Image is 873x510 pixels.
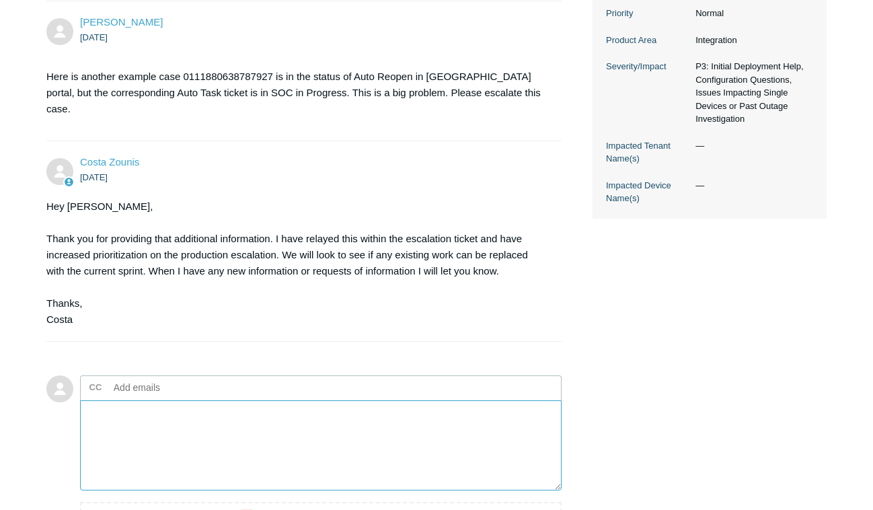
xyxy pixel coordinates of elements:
dt: Impacted Tenant Name(s) [606,139,689,166]
dt: Severity/Impact [606,60,689,73]
dd: Normal [689,7,813,20]
a: [PERSON_NAME] [80,16,163,28]
time: 09/25/2025, 18:07 [80,32,108,42]
dd: — [689,179,813,192]
input: Add emails [108,377,253,398]
textarea: Add your reply [80,400,562,491]
dt: Priority [606,7,689,20]
time: 09/25/2025, 18:17 [80,172,108,182]
span: Heath Gieson [80,16,163,28]
p: Here is another example case 0111880638787927 is in the status of Auto Reopen in [GEOGRAPHIC_DATA... [46,69,548,117]
dd: P3: Initial Deployment Help, Configuration Questions, Issues Impacting Single Devices or Past Out... [689,60,813,126]
dd: Integration [689,34,813,47]
label: CC [89,377,102,398]
a: Costa Zounis [80,156,139,168]
dt: Product Area [606,34,689,47]
dt: Impacted Device Name(s) [606,179,689,205]
div: Hey [PERSON_NAME], Thank you for providing that additional information. I have relayed this withi... [46,198,548,328]
dd: — [689,139,813,153]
